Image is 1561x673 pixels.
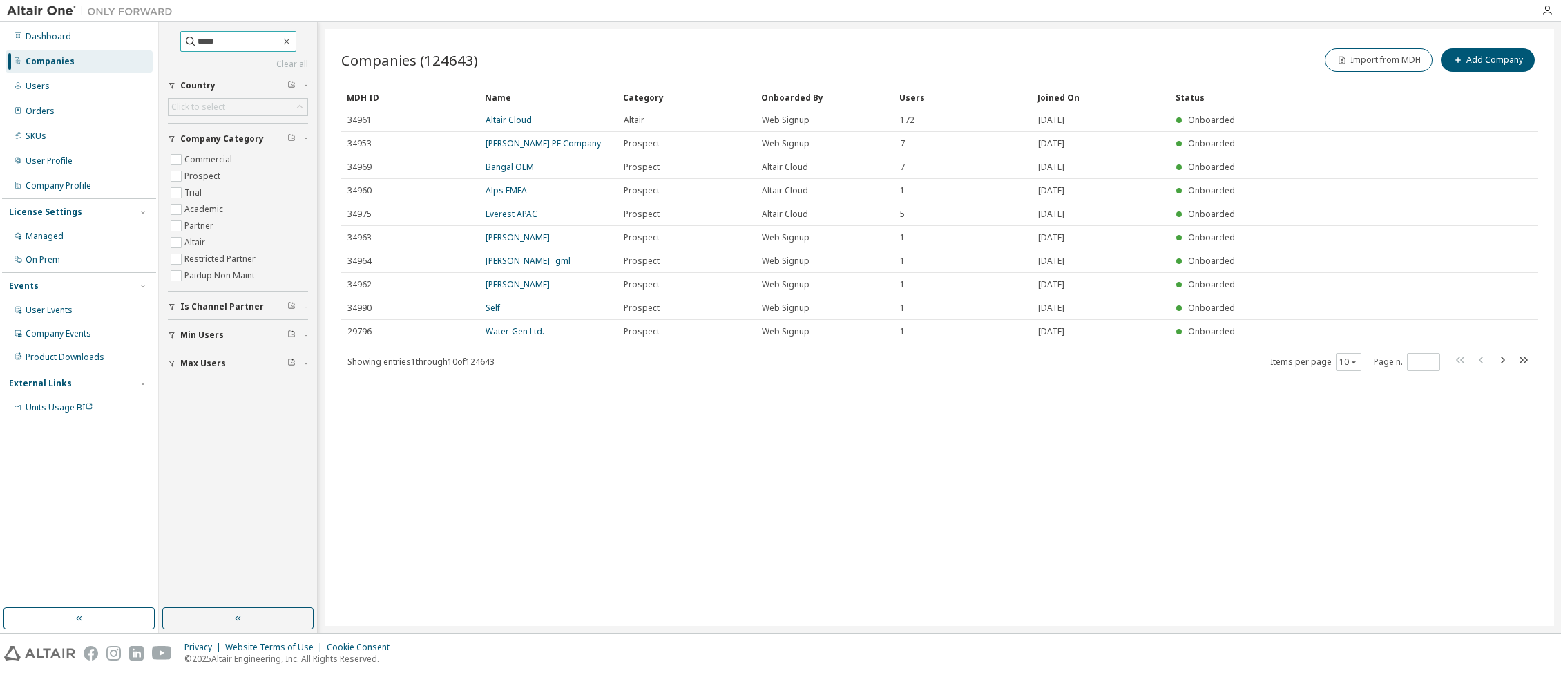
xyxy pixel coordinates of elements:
[180,330,224,341] span: Min Users
[762,232,810,243] span: Web Signup
[168,348,308,379] button: Max Users
[1188,184,1235,196] span: Onboarded
[900,279,905,290] span: 1
[1176,86,1455,108] div: Status
[26,231,64,242] div: Managed
[899,86,1026,108] div: Users
[1037,86,1165,108] div: Joined On
[624,256,660,267] span: Prospect
[486,231,550,243] a: [PERSON_NAME]
[900,256,905,267] span: 1
[1441,48,1535,72] button: Add Company
[347,115,372,126] span: 34961
[168,59,308,70] a: Clear all
[347,279,372,290] span: 34962
[184,151,235,168] label: Commercial
[287,80,296,91] span: Clear filter
[1188,255,1235,267] span: Onboarded
[1339,357,1358,368] button: 10
[623,86,750,108] div: Category
[26,56,75,67] div: Companies
[168,292,308,322] button: Is Channel Partner
[184,201,226,218] label: Academic
[327,642,398,653] div: Cookie Consent
[1038,326,1064,337] span: [DATE]
[225,642,327,653] div: Website Terms of Use
[9,378,72,389] div: External Links
[171,102,225,113] div: Click to select
[26,155,73,167] div: User Profile
[1188,114,1235,126] span: Onboarded
[624,232,660,243] span: Prospect
[624,162,660,173] span: Prospect
[347,303,372,314] span: 34990
[486,208,537,220] a: Everest APAC
[1188,161,1235,173] span: Onboarded
[485,86,612,108] div: Name
[26,81,50,92] div: Users
[287,301,296,312] span: Clear filter
[1038,185,1064,196] span: [DATE]
[26,305,73,316] div: User Events
[347,209,372,220] span: 34975
[7,4,180,18] img: Altair One
[1374,353,1440,371] span: Page n.
[486,302,500,314] a: Self
[761,86,888,108] div: Onboarded By
[1188,302,1235,314] span: Onboarded
[486,138,601,149] a: [PERSON_NAME] PE Company
[26,106,55,117] div: Orders
[184,218,216,234] label: Partner
[1038,209,1064,220] span: [DATE]
[347,138,372,149] span: 34953
[26,328,91,339] div: Company Events
[287,358,296,369] span: Clear filter
[180,133,264,144] span: Company Category
[26,352,104,363] div: Product Downloads
[26,31,71,42] div: Dashboard
[1188,208,1235,220] span: Onboarded
[1188,325,1235,337] span: Onboarded
[1038,115,1064,126] span: [DATE]
[1038,256,1064,267] span: [DATE]
[26,180,91,191] div: Company Profile
[347,232,372,243] span: 34963
[1038,279,1064,290] span: [DATE]
[624,115,644,126] span: Altair
[347,86,474,108] div: MDH ID
[347,356,495,368] span: Showing entries 1 through 10 of 124643
[762,115,810,126] span: Web Signup
[1188,138,1235,149] span: Onboarded
[1188,278,1235,290] span: Onboarded
[152,646,172,661] img: youtube.svg
[347,185,372,196] span: 34960
[26,401,93,413] span: Units Usage BI
[762,256,810,267] span: Web Signup
[106,646,121,661] img: instagram.svg
[129,646,144,661] img: linkedin.svg
[486,114,532,126] a: Altair Cloud
[762,138,810,149] span: Web Signup
[347,162,372,173] span: 34969
[624,326,660,337] span: Prospect
[486,161,534,173] a: Bangal OEM
[184,234,208,251] label: Altair
[184,267,258,284] label: Paidup Non Maint
[4,646,75,661] img: altair_logo.svg
[762,209,808,220] span: Altair Cloud
[287,133,296,144] span: Clear filter
[180,80,216,91] span: Country
[9,207,82,218] div: License Settings
[1038,303,1064,314] span: [DATE]
[762,162,808,173] span: Altair Cloud
[486,278,550,290] a: [PERSON_NAME]
[900,232,905,243] span: 1
[184,184,204,201] label: Trial
[184,642,225,653] div: Privacy
[84,646,98,661] img: facebook.svg
[26,254,60,265] div: On Prem
[762,303,810,314] span: Web Signup
[184,653,398,665] p: © 2025 Altair Engineering, Inc. All Rights Reserved.
[287,330,296,341] span: Clear filter
[180,358,226,369] span: Max Users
